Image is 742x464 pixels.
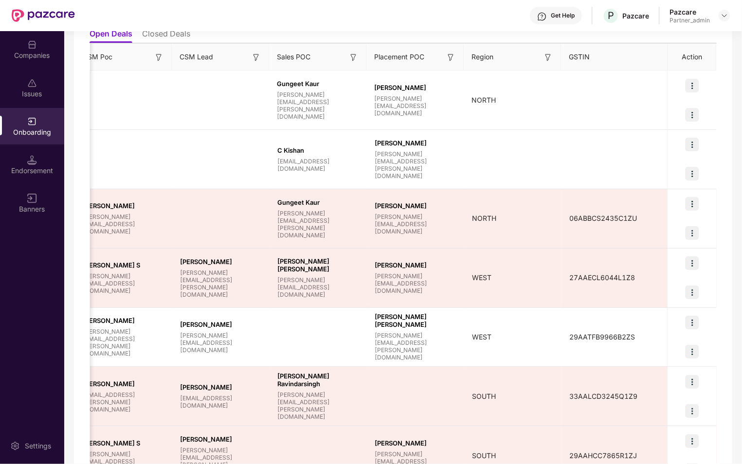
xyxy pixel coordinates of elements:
[670,7,710,17] div: Pazcare
[686,375,699,389] img: icon
[375,332,456,361] span: [PERSON_NAME][EMAIL_ADDRESS][PERSON_NAME][DOMAIN_NAME]
[686,197,699,211] img: icon
[277,80,359,88] span: Gungeet Kaur
[686,434,699,448] img: icon
[561,451,645,460] span: 29AAHCC7865R1ZJ
[180,269,262,298] span: [PERSON_NAME][EMAIL_ADDRESS][PERSON_NAME][DOMAIN_NAME]
[686,286,699,299] img: icon
[622,11,649,20] div: Pazcare
[22,441,54,451] div: Settings
[686,345,699,358] img: icon
[180,383,262,391] span: [PERSON_NAME]
[464,332,561,342] div: WEST
[375,439,456,447] span: [PERSON_NAME]
[12,9,75,22] img: New Pazcare Logo
[686,79,699,92] img: icon
[180,332,262,354] span: [PERSON_NAME][EMAIL_ADDRESS][DOMAIN_NAME]
[551,12,575,19] div: Get Help
[142,29,190,43] li: Closed Deals
[375,150,456,179] span: [PERSON_NAME][EMAIL_ADDRESS][PERSON_NAME][DOMAIN_NAME]
[277,257,359,273] span: [PERSON_NAME] [PERSON_NAME]
[180,52,214,62] span: CSM Lead
[252,53,261,62] img: svg+xml;base64,PHN2ZyB3aWR0aD0iMTYiIGhlaWdodD0iMTYiIHZpZXdCb3g9IjAgMCAxNiAxNiIgZmlsbD0ibm9uZSIgeG...
[721,12,728,19] img: svg+xml;base64,PHN2ZyBpZD0iRHJvcGRvd24tMzJ4MzIiIHhtbG5zPSJodHRwOi8vd3d3LnczLm9yZy8yMDAwL3N2ZyIgd2...
[668,44,717,71] th: Action
[10,441,20,451] img: svg+xml;base64,PHN2ZyBpZD0iU2V0dGluZy0yMHgyMCIgeG1sbnM9Imh0dHA6Ly93d3cudzMub3JnLzIwMDAvc3ZnIiB3aW...
[83,317,164,324] span: [PERSON_NAME]
[180,321,262,328] span: [PERSON_NAME]
[180,394,262,409] span: [EMAIL_ADDRESS][DOMAIN_NAME]
[83,328,164,357] span: [PERSON_NAME][EMAIL_ADDRESS][PERSON_NAME][DOMAIN_NAME]
[464,213,561,224] div: NORTH
[375,213,456,235] span: [PERSON_NAME][EMAIL_ADDRESS][DOMAIN_NAME]
[464,450,561,461] div: SOUTH
[543,53,553,62] img: svg+xml;base64,PHN2ZyB3aWR0aD0iMTYiIGhlaWdodD0iMTYiIHZpZXdCb3g9IjAgMCAxNiAxNiIgZmlsbD0ibm9uZSIgeG...
[277,91,359,120] span: [PERSON_NAME][EMAIL_ADDRESS][PERSON_NAME][DOMAIN_NAME]
[90,29,132,43] li: Open Deals
[27,40,37,50] img: svg+xml;base64,PHN2ZyBpZD0iQ29tcGFuaWVzIiB4bWxucz0iaHR0cDovL3d3dy53My5vcmcvMjAwMC9zdmciIHdpZHRoPS...
[375,139,456,147] span: [PERSON_NAME]
[472,52,494,62] span: Region
[464,391,561,402] div: SOUTH
[375,272,456,294] span: [PERSON_NAME][EMAIL_ADDRESS][DOMAIN_NAME]
[686,138,699,151] img: icon
[686,316,699,329] img: icon
[27,78,37,88] img: svg+xml;base64,PHN2ZyBpZD0iSXNzdWVzX2Rpc2FibGVkIiB4bWxucz0iaHR0cDovL3d3dy53My5vcmcvMjAwMC9zdmciIH...
[277,391,359,420] span: [PERSON_NAME][EMAIL_ADDRESS][PERSON_NAME][DOMAIN_NAME]
[83,52,112,62] span: CSM Poc
[686,404,699,418] img: icon
[277,146,359,154] span: C Kishan
[83,380,164,388] span: [PERSON_NAME]
[375,52,425,62] span: Placement POC
[561,273,643,282] span: 27AAECL6044L1Z8
[464,95,561,106] div: NORTH
[349,53,359,62] img: svg+xml;base64,PHN2ZyB3aWR0aD0iMTYiIGhlaWdodD0iMTYiIHZpZXdCb3g9IjAgMCAxNiAxNiIgZmlsbD0ibm9uZSIgeG...
[180,435,262,443] span: [PERSON_NAME]
[83,272,164,294] span: [PERSON_NAME][EMAIL_ADDRESS][DOMAIN_NAME]
[180,258,262,266] span: [PERSON_NAME]
[686,167,699,180] img: icon
[83,202,164,210] span: [PERSON_NAME]
[277,52,311,62] span: Sales POC
[375,202,456,210] span: [PERSON_NAME]
[686,226,699,240] img: icon
[537,12,547,21] img: svg+xml;base64,PHN2ZyBpZD0iSGVscC0zMngzMiIgeG1sbnM9Imh0dHA6Ly93d3cudzMub3JnLzIwMDAvc3ZnIiB3aWR0aD...
[277,372,359,388] span: [PERSON_NAME] Ravindarsingh
[83,391,164,413] span: [EMAIL_ADDRESS][PERSON_NAME][DOMAIN_NAME]
[375,261,456,269] span: [PERSON_NAME]
[686,256,699,270] img: icon
[446,53,456,62] img: svg+xml;base64,PHN2ZyB3aWR0aD0iMTYiIGhlaWdodD0iMTYiIHZpZXdCb3g9IjAgMCAxNiAxNiIgZmlsbD0ibm9uZSIgeG...
[561,214,645,222] span: 06ABBCS2435C1ZU
[83,213,164,235] span: [PERSON_NAME][EMAIL_ADDRESS][DOMAIN_NAME]
[561,44,669,71] th: GSTIN
[27,117,37,126] img: svg+xml;base64,PHN2ZyB3aWR0aD0iMjAiIGhlaWdodD0iMjAiIHZpZXdCb3g9IjAgMCAyMCAyMCIgZmlsbD0ibm9uZSIgeG...
[686,108,699,122] img: icon
[27,155,37,165] img: svg+xml;base64,PHN2ZyB3aWR0aD0iMTQuNSIgaGVpZ2h0PSIxNC41IiB2aWV3Qm94PSIwIDAgMTYgMTYiIGZpbGw9Im5vbm...
[277,158,359,172] span: [EMAIL_ADDRESS][DOMAIN_NAME]
[375,313,456,328] span: [PERSON_NAME] [PERSON_NAME]
[561,333,643,341] span: 29AATFB9966B2ZS
[27,194,37,203] img: svg+xml;base64,PHN2ZyB3aWR0aD0iMTYiIGhlaWdodD0iMTYiIHZpZXdCb3g9IjAgMCAxNiAxNiIgZmlsbD0ibm9uZSIgeG...
[464,272,561,283] div: WEST
[561,392,645,400] span: 33AALCD3245Q1Z9
[608,10,614,21] span: P
[277,210,359,239] span: [PERSON_NAME][EMAIL_ADDRESS][PERSON_NAME][DOMAIN_NAME]
[670,17,710,24] div: Partner_admin
[154,53,164,62] img: svg+xml;base64,PHN2ZyB3aWR0aD0iMTYiIGhlaWdodD0iMTYiIHZpZXdCb3g9IjAgMCAxNiAxNiIgZmlsbD0ibm9uZSIgeG...
[83,439,164,447] span: [PERSON_NAME] S
[375,84,456,91] span: [PERSON_NAME]
[277,198,359,206] span: Gungeet Kaur
[83,261,164,269] span: [PERSON_NAME] S
[375,95,456,117] span: [PERSON_NAME][EMAIL_ADDRESS][DOMAIN_NAME]
[277,276,359,298] span: [PERSON_NAME][EMAIL_ADDRESS][DOMAIN_NAME]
